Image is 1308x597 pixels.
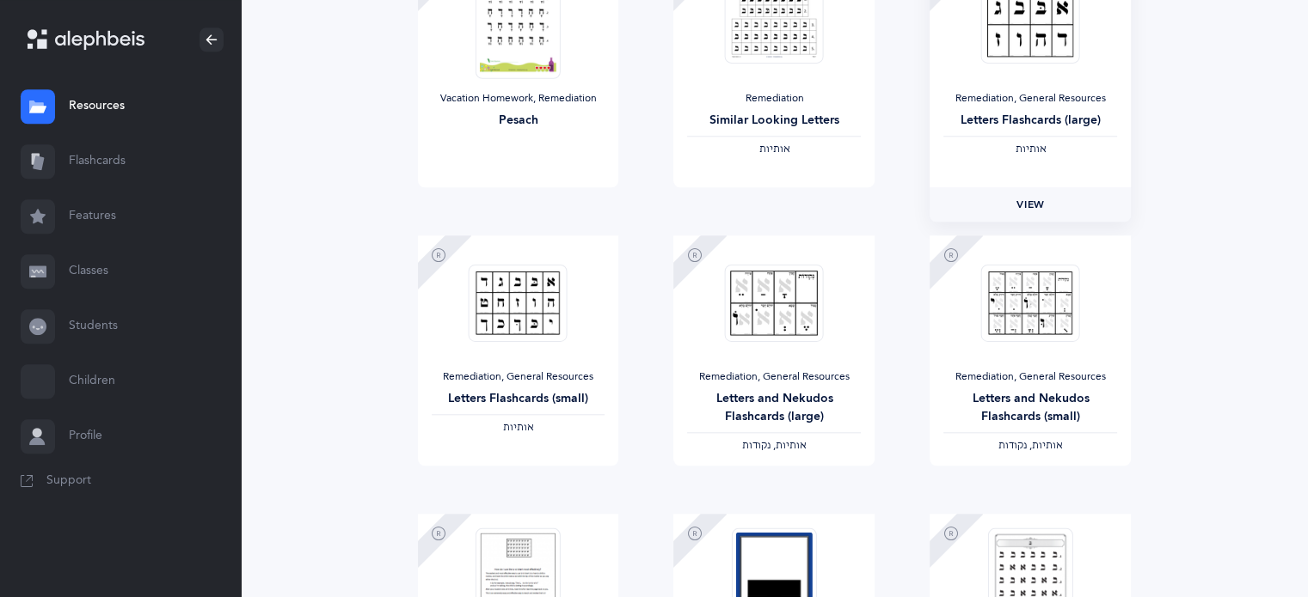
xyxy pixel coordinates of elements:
div: Remediation, General Resources [432,370,605,384]
div: Vacation Homework, Remediation [432,92,605,106]
img: Small_Print_Letters_and_Nekudos_Flashcards_thumbnail_1733044853.png [981,264,1080,342]
span: ‫אותיות, נקודות‬ [998,439,1063,451]
div: Remediation, General Resources [943,370,1117,384]
div: Letters and Nekudos Flashcards (large) [687,390,861,426]
span: Support [46,472,91,490]
div: Letters and Nekudos Flashcards (small) [943,390,1117,426]
div: Similar Looking Letters [687,112,861,130]
a: View [930,187,1131,222]
img: Large_Print_Letters_and_Nekudos_Flashcards_thumbnail_1739080591.png [725,264,824,342]
span: View [1016,197,1044,212]
iframe: Drift Widget Chat Controller [1222,511,1287,576]
div: Letters Flashcards (large) [943,112,1117,130]
span: ‫אותיות‬ [1015,143,1046,155]
div: Remediation, General Resources [943,92,1117,106]
div: Pesach [432,112,605,130]
div: Remediation [687,92,861,106]
span: ‫אותיות‬ [758,143,789,155]
div: Letters Flashcards (small) [432,390,605,408]
span: ‫אותיות, נקודות‬ [742,439,807,451]
div: Remediation, General Resources [687,370,861,384]
span: ‫אותיות‬ [502,421,533,433]
img: Letters_Flashcards_Mini_thumbnail_1612303140.png [469,264,568,342]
